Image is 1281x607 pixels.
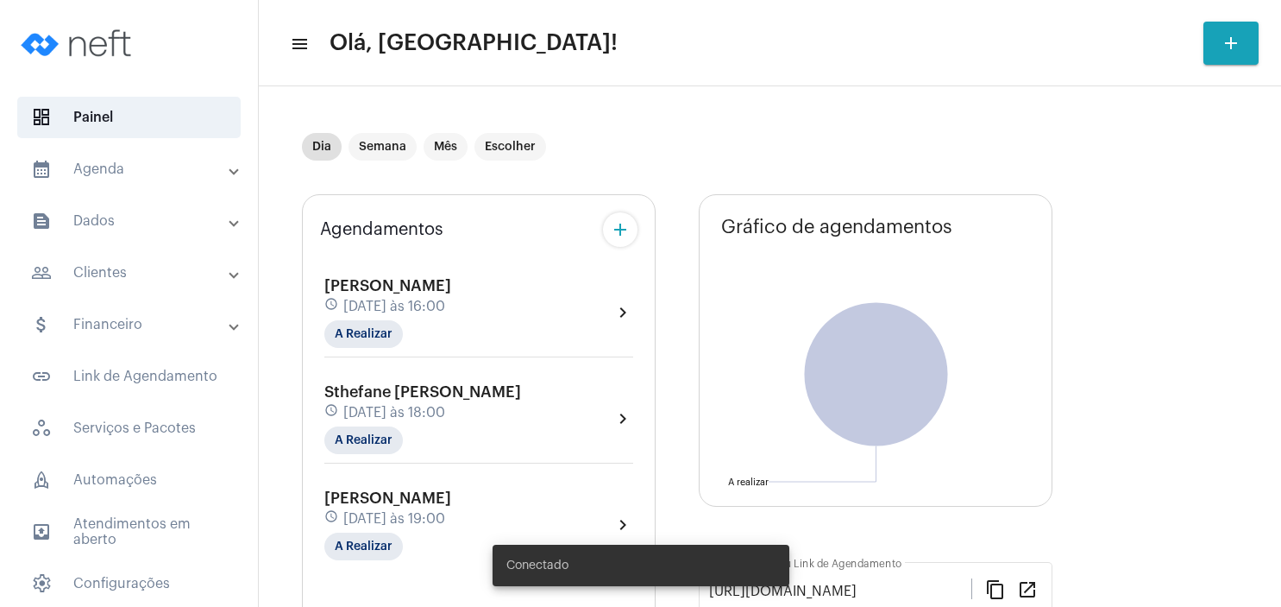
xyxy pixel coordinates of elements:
span: Conectado [506,557,568,574]
mat-panel-title: Dados [31,211,230,231]
span: Configurações [17,563,241,604]
span: sidenav icon [31,418,52,439]
mat-icon: open_in_new [1017,579,1038,599]
span: sidenav icon [31,470,52,490]
input: Link [709,584,971,599]
span: [PERSON_NAME] [324,278,451,294]
mat-chip: Escolher [474,133,546,161]
span: [DATE] às 18:00 [343,405,445,420]
mat-icon: sidenav icon [31,522,52,542]
mat-expansion-panel-header: sidenav iconDados [10,200,258,242]
mat-icon: add [1221,33,1241,54]
mat-chip: Dia [302,133,342,161]
mat-icon: sidenav icon [31,159,52,180]
span: sidenav icon [31,573,52,594]
mat-icon: chevron_right [612,515,633,535]
mat-panel-title: Agenda [31,159,230,180]
span: [DATE] às 16:00 [343,299,445,314]
span: Gráfico de agendamentos [721,217,952,237]
span: Olá, [GEOGRAPHIC_DATA]! [330,29,618,57]
span: Automações [17,459,241,501]
mat-panel-title: Financeiro [31,314,230,335]
img: logo-neft-novo-2.png [14,9,143,78]
span: sidenav icon [31,107,52,128]
mat-panel-title: Clientes [31,262,230,283]
span: Agendamentos [320,220,443,239]
mat-icon: sidenav icon [31,211,52,231]
mat-chip: A Realizar [324,427,403,454]
mat-icon: sidenav icon [31,314,52,335]
mat-expansion-panel-header: sidenav iconFinanceiro [10,304,258,345]
mat-icon: schedule [324,403,340,422]
mat-chip: Mês [424,133,468,161]
span: [PERSON_NAME] [324,490,451,506]
span: Painel [17,97,241,138]
text: A realizar [728,477,769,487]
mat-icon: sidenav icon [290,34,307,54]
mat-expansion-panel-header: sidenav iconAgenda [10,149,258,190]
mat-icon: add [610,219,631,240]
span: Link de Agendamento [17,356,241,397]
mat-icon: schedule [324,509,340,528]
mat-icon: schedule [324,297,340,316]
span: Atendimentos em aberto [17,511,241,553]
mat-icon: sidenav icon [31,366,52,387]
mat-icon: sidenav icon [31,262,52,283]
mat-chip: A Realizar [324,533,403,560]
span: Sthefane [PERSON_NAME] [324,384,521,400]
mat-chip: A Realizar [324,320,403,348]
mat-icon: content_copy [985,579,1006,599]
mat-icon: chevron_right [612,302,633,323]
mat-icon: chevron_right [612,408,633,429]
span: Serviços e Pacotes [17,408,241,449]
mat-chip: Semana [349,133,417,161]
mat-expansion-panel-header: sidenav iconClientes [10,252,258,294]
span: [DATE] às 19:00 [343,511,445,527]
